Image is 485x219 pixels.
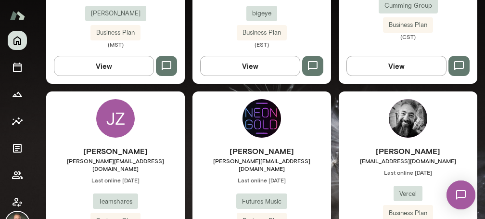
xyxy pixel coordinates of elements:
img: Mento [10,6,25,25]
button: Home [8,31,27,50]
span: Last online [DATE] [339,168,477,176]
button: View [54,56,154,76]
div: JZ [96,99,135,138]
button: Growth Plan [8,85,27,104]
button: Documents [8,139,27,158]
h6: [PERSON_NAME] [339,145,477,157]
span: Vercel [394,189,422,199]
span: Business Plan [90,28,140,38]
h6: [PERSON_NAME] [192,145,331,157]
span: (CST) [339,33,477,40]
span: (MST) [46,40,185,48]
button: View [346,56,447,76]
span: Last online [DATE] [192,176,331,184]
button: Sessions [8,58,27,77]
span: [PERSON_NAME] [85,9,146,18]
span: Cumming Group [379,1,438,11]
img: Matt Cleghorn [389,99,427,138]
button: View [200,56,300,76]
span: bigeye [246,9,277,18]
span: Last online [DATE] [46,176,185,184]
span: Teamshares [93,197,138,206]
button: Insights [8,112,27,131]
button: Members [8,166,27,185]
h6: [PERSON_NAME] [46,145,185,157]
span: Business Plan [383,20,433,30]
span: Futures Music [236,197,287,206]
span: [PERSON_NAME][EMAIL_ADDRESS][DOMAIN_NAME] [192,157,331,172]
span: Business Plan [237,28,287,38]
span: Business Plan [383,208,433,218]
button: Client app [8,193,27,212]
span: [PERSON_NAME][EMAIL_ADDRESS][DOMAIN_NAME] [46,157,185,172]
span: (EST) [192,40,331,48]
img: Derek Davies [242,99,281,138]
span: [EMAIL_ADDRESS][DOMAIN_NAME] [339,157,477,165]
